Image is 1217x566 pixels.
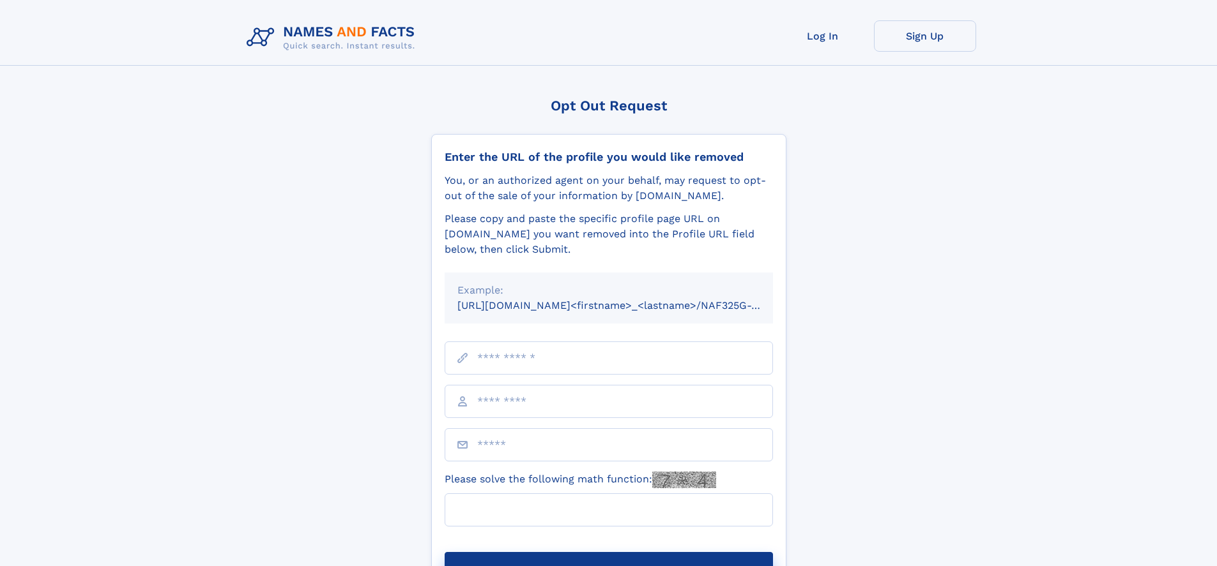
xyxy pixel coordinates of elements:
[772,20,874,52] a: Log In
[445,173,773,204] div: You, or an authorized agent on your behalf, may request to opt-out of the sale of your informatio...
[874,20,976,52] a: Sign Up
[445,150,773,164] div: Enter the URL of the profile you would like removed
[457,299,797,311] small: [URL][DOMAIN_NAME]<firstname>_<lastname>/NAF325G-xxxxxxxx
[241,20,425,55] img: Logo Names and Facts
[445,472,716,488] label: Please solve the following math function:
[431,98,786,114] div: Opt Out Request
[457,283,760,298] div: Example:
[445,211,773,257] div: Please copy and paste the specific profile page URL on [DOMAIN_NAME] you want removed into the Pr...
